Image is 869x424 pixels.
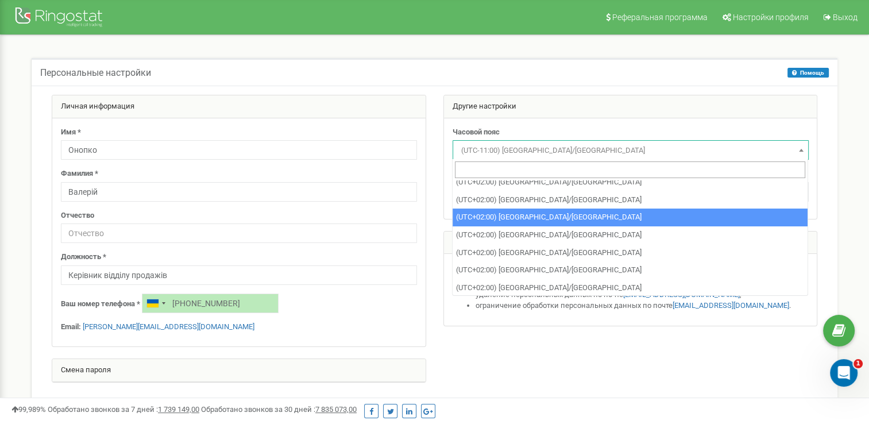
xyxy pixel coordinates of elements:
u: 1 739 149,00 [158,405,199,414]
li: (UTC+02:00) [GEOGRAPHIC_DATA]/[GEOGRAPHIC_DATA] [453,279,808,297]
input: Фамилия [61,182,417,202]
span: (UTC-11:00) Pacific/Midway [457,142,805,159]
label: Отчество [61,210,94,221]
label: Фамилия * [61,168,98,179]
input: Отчество [61,223,417,243]
label: Ваш номер телефона * [61,299,140,310]
li: ограничение обработки персональных данных по почте . [476,300,809,311]
strong: Email: [61,322,81,331]
div: Другие настройки [444,95,817,118]
label: Имя * [61,127,81,138]
button: Помощь [787,68,829,78]
div: Смена пароля [52,359,426,382]
span: Выход [833,13,858,22]
u: 7 835 073,00 [315,405,357,414]
input: Должность [61,265,417,285]
a: [EMAIL_ADDRESS][DOMAIN_NAME] [673,301,789,310]
div: Telephone country code [142,294,169,313]
label: Часовой пояс [453,127,500,138]
span: (UTC-11:00) Pacific/Midway [453,140,809,160]
iframe: Intercom live chat [830,359,858,387]
label: Должность * [61,252,106,263]
input: Имя [61,140,417,160]
li: (UTC+02:00) [GEOGRAPHIC_DATA]/[GEOGRAPHIC_DATA] [453,261,808,279]
li: (UTC+02:00) [GEOGRAPHIC_DATA]/[GEOGRAPHIC_DATA] [453,209,808,226]
li: (UTC+02:00) [GEOGRAPHIC_DATA]/[GEOGRAPHIC_DATA] [453,226,808,244]
span: 99,989% [11,405,46,414]
li: (UTC+02:00) [GEOGRAPHIC_DATA]/[GEOGRAPHIC_DATA] [453,174,808,191]
span: 1 [853,359,863,368]
li: (UTC+02:00) [GEOGRAPHIC_DATA]/[GEOGRAPHIC_DATA] [453,244,808,262]
div: Информация о конфиденциальности данных [444,232,817,255]
span: Обработано звонков за 7 дней : [48,405,199,414]
span: Обработано звонков за 30 дней : [201,405,357,414]
span: Настройки профиля [733,13,809,22]
h5: Персональные настройки [40,68,151,78]
div: Личная информация [52,95,426,118]
li: (UTC+02:00) [GEOGRAPHIC_DATA]/[GEOGRAPHIC_DATA] [453,191,808,209]
span: Реферальная программа [612,13,708,22]
input: +1-800-555-55-55 [142,294,279,313]
a: [PERSON_NAME][EMAIL_ADDRESS][DOMAIN_NAME] [83,322,254,331]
